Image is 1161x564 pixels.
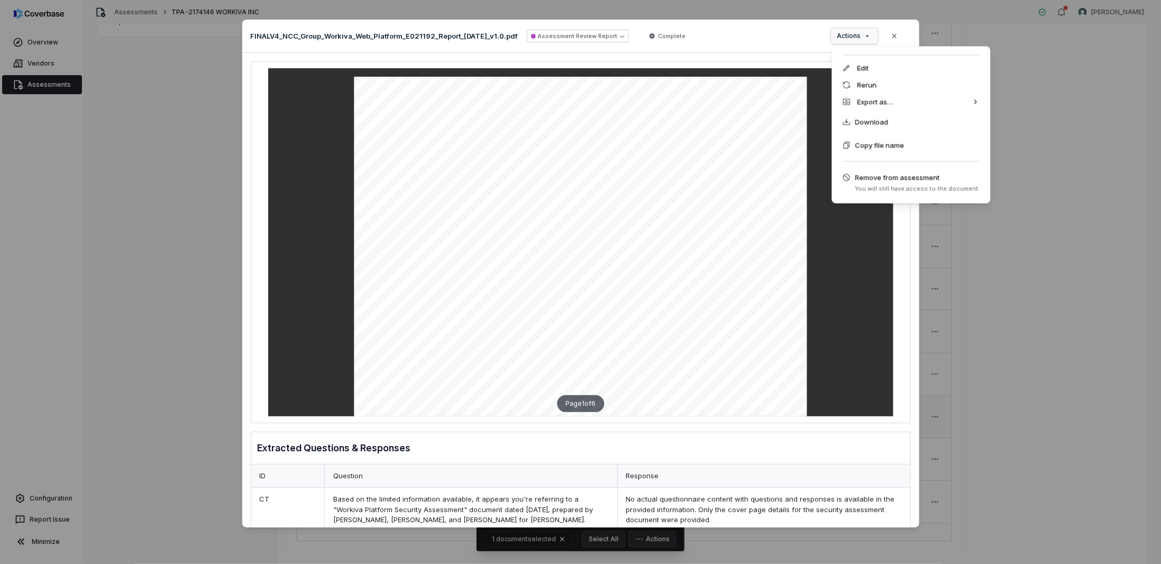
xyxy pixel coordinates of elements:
span: Copy file name [855,140,904,150]
div: Export as… [836,93,986,110]
span: Download [855,116,889,127]
div: Edit [836,59,986,76]
span: You will still have access to the document. [855,185,980,193]
span: Remove from assessment [855,172,980,183]
div: Rerun [836,76,986,93]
